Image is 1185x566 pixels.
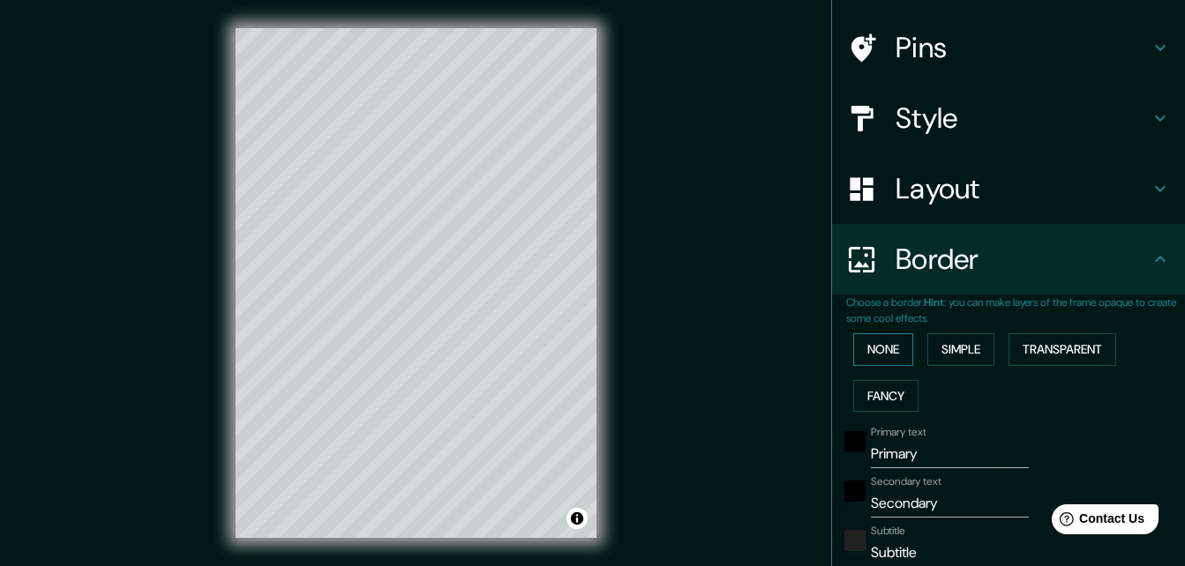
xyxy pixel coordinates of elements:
div: Pins [832,12,1185,83]
label: Primary text [871,425,926,440]
button: black [844,431,866,452]
h4: Border [896,242,1150,277]
h4: Layout [896,171,1150,206]
button: Transparent [1009,333,1116,366]
label: Subtitle [871,524,905,539]
h4: Style [896,101,1150,136]
label: Secondary text [871,474,941,489]
div: Border [832,224,1185,294]
button: Toggle attribution [566,508,588,529]
p: Choose a border. : you can make layers of the frame opaque to create some cool effects. [846,294,1185,326]
div: Style [832,83,1185,153]
button: color-222222 [844,530,866,551]
button: None [853,333,913,366]
div: Layout [832,153,1185,224]
h4: Pins [896,30,1150,65]
iframe: Help widget launcher [1028,497,1166,547]
button: Simple [927,333,994,366]
b: Hint [924,295,944,309]
button: black [844,480,866,502]
button: Fancy [853,380,919,413]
